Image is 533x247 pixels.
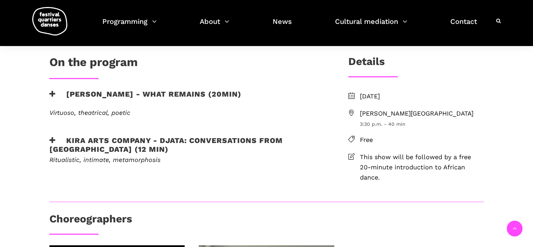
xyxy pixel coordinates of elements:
[273,17,292,26] font: News
[102,17,148,26] font: Programming
[450,17,477,26] font: Contact
[200,15,229,36] a: About
[348,55,385,67] font: Details
[49,156,160,163] font: Ritualistic, intimate, metamorphosis
[335,15,407,36] a: Cultural mediation
[66,90,241,98] font: [PERSON_NAME] - What remains (20min)
[450,15,477,36] a: Contact
[32,7,67,35] img: logo-fqd-med
[102,15,157,36] a: Programming
[360,121,405,127] font: 3:30 p.m. - 40 min
[360,136,373,143] font: Free
[49,213,132,225] font: Choreographers
[360,92,380,100] font: [DATE]
[360,110,473,117] font: [PERSON_NAME][GEOGRAPHIC_DATA]
[273,15,292,36] a: News
[200,17,220,26] font: About
[335,17,398,26] font: Cultural mediation
[360,153,471,181] font: This show will be followed by a free 20-minute introduction to African dance.
[49,55,138,69] font: On the program
[49,109,130,116] font: Virtuoso, theatrical, poetic
[49,136,283,154] font: Kira Arts Company - Djata: Conversations from [GEOGRAPHIC_DATA] (12 min)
